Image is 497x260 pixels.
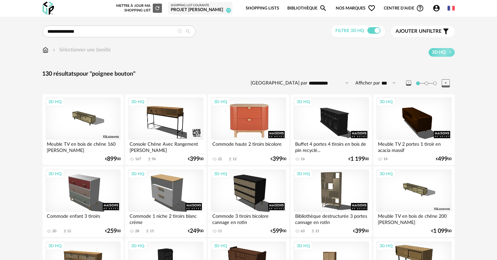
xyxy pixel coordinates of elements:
a: 3D HQ Commode 3 tiroirs bicolore cannage en rotin 11 €59900 [208,166,289,237]
span: 399 [190,157,200,161]
div: Commode 3 tiroirs bicolore cannage en rotin [211,212,286,225]
div: € 00 [271,229,286,233]
div: 3D HQ [294,242,313,250]
div: 3D HQ [128,98,147,106]
span: Help Circle Outline icon [416,4,424,12]
a: 3D HQ Meuble TV 2 portes 1 tiroir en acacia massif 14 €49900 [373,94,454,165]
div: 15 [150,229,154,233]
div: Meuble TV en bois de chêne 200 [PERSON_NAME] [376,212,452,225]
div: 3D HQ [211,98,230,106]
div: Meuble TV 2 portes 1 tiroir en acacia massif [376,140,452,153]
span: Filter icon [442,28,450,35]
span: 259 [107,229,117,233]
span: Centre d'aideHelp Circle Outline icon [384,4,424,12]
div: 3D HQ [46,242,65,250]
div: 14 [383,157,387,161]
div: € 00 [432,229,452,233]
div: 3D HQ [46,98,65,106]
span: 1 099 [434,229,448,233]
div: 12 [67,229,71,233]
span: 1 199 [351,157,365,161]
span: Download icon [311,229,315,234]
div: Bibliothèque destructurée 3 portes cannage en rotin [293,212,369,225]
a: Shopping Lists [246,1,279,16]
div: 167 [135,157,141,161]
span: filtre [396,28,442,35]
a: Shopping List courante Projet [PERSON_NAME] 19 [171,4,230,13]
div: € 00 [105,157,121,161]
div: € 00 [271,157,286,161]
div: € 00 [188,157,204,161]
a: 3D HQ Buffet 4 portes 4 tiroirs en bois de pin recyclé... 16 €1 19900 [291,94,372,165]
a: BibliothèqueMagnify icon [287,1,327,16]
label: [GEOGRAPHIC_DATA] par [251,80,308,86]
div: 3D HQ [377,98,396,106]
div: € 00 [105,229,121,233]
div: Mettre à jour ma Shopping List [115,4,162,13]
div: € 00 [353,229,369,233]
div: Commode 1 niche 2 tiroirs blanc crème [128,212,203,225]
img: OXP [43,2,54,15]
button: Ajouter unfiltre Filter icon [391,26,455,37]
div: 28 [135,229,139,233]
span: Download icon [147,157,152,162]
span: Magnify icon [319,4,327,12]
div: 3D HQ [211,242,230,250]
span: Download icon [145,229,150,234]
label: Afficher par [356,80,380,86]
div: Meuble TV en bois de chêne 160 [PERSON_NAME] [45,140,121,153]
span: Filtre 3D HQ [336,28,364,33]
span: Download icon [228,157,233,162]
div: 21 [315,229,319,233]
span: 899 [107,157,117,161]
a: 3D HQ Meuble TV en bois de chêne 160 [PERSON_NAME] €89900 [43,94,124,165]
img: svg+xml;base64,PHN2ZyB3aWR0aD0iMTYiIGhlaWdodD0iMTciIHZpZXdCb3g9IjAgMCAxNiAxNyIgZmlsbD0ibm9uZSIgeG... [43,46,48,54]
div: 3D HQ [377,242,396,250]
span: Account Circle icon [433,4,440,12]
span: Heart Outline icon [368,4,376,12]
div: 16 [301,157,305,161]
div: 11 [218,229,222,233]
div: 130 résultats [43,70,455,78]
a: 3D HQ Bibliothèque destructurée 3 portes cannage en rotin 63 Download icon 21 €39900 [291,166,372,237]
img: fr [448,5,455,12]
span: Nos marques [336,1,376,16]
div: 3D HQ [211,170,230,178]
div: Projet [PERSON_NAME] [171,7,230,13]
div: Buffet 4 portes 4 tiroirs en bois de pin recyclé... [293,140,369,153]
span: 399 [355,229,365,233]
div: 3D HQ [294,98,313,106]
div: 20 [53,229,57,233]
div: Sélectionner une famille [51,46,111,54]
div: € 00 [188,229,204,233]
span: 249 [190,229,200,233]
div: € 00 [349,157,369,161]
div: 3D HQ [377,170,396,178]
div: Shopping List courante [171,4,230,8]
span: Account Circle icon [433,4,443,12]
a: 3D HQ Meuble TV en bois de chêne 200 [PERSON_NAME] €1 09900 [373,166,454,237]
span: 599 [273,229,282,233]
a: 3D HQ Commode 1 niche 2 tiroirs blanc crème 28 Download icon 15 €24900 [125,166,206,237]
span: 19 [226,8,231,13]
span: pour "poignee bouton" [77,71,136,77]
div: 96 [152,157,156,161]
a: 3D HQ Commode enfant 3 tiroirs 20 Download icon 12 €25900 [43,166,124,237]
div: 63 [301,229,305,233]
div: Console Chêne Avec Rangement [PERSON_NAME] [128,140,203,153]
div: Commode enfant 3 tiroirs [45,212,121,225]
div: Commode haute 2 tiroirs bicolore [211,140,286,153]
img: svg+xml;base64,PHN2ZyB3aWR0aD0iMTYiIGhlaWdodD0iMTYiIHZpZXdCb3g9IjAgMCAxNiAxNiIgZmlsbD0ibm9uZSIgeG... [51,46,57,54]
div: 22 [218,157,222,161]
span: Download icon [62,229,67,234]
span: Ajouter un [396,29,427,34]
div: 3D HQ [294,170,313,178]
div: 3D HQ [128,170,147,178]
a: 3D HQ Console Chêne Avec Rangement [PERSON_NAME] 167 Download icon 96 €39900 [125,94,206,165]
span: 399 [273,157,282,161]
span: Refresh icon [154,6,160,10]
div: 12 [233,157,237,161]
div: 3D HQ [46,170,65,178]
div: € 00 [436,157,452,161]
div: 3D HQ [128,242,147,250]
